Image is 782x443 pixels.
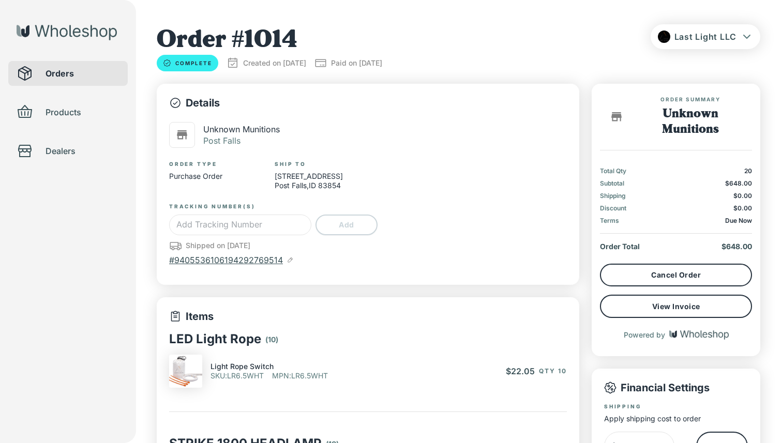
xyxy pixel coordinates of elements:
[46,106,119,118] span: Products
[275,172,343,181] p: [STREET_ADDRESS]
[157,24,382,55] h1: Order # 1014
[169,331,261,346] p: LED Light Rope
[744,167,752,175] p: 20
[46,145,119,157] span: Dealers
[8,61,128,86] div: Orders
[658,30,670,43] img: FUwHs7S6xG-Screenshot_2025-03-10_at_3.27.31_PM.png
[600,192,626,200] p: Shipping
[725,179,752,187] span: $648.00
[186,240,250,251] p: Shipped on [DATE]
[725,217,752,225] p: Due Now
[203,135,280,146] p: Post Falls
[506,366,535,376] span: $22.05
[633,106,748,138] h1: Unknown Munitions
[46,67,119,80] span: Orders
[669,330,729,340] img: Wholeshop logo
[169,355,202,388] img: IMG_7875_06d0c7a8-b9cd-45a4-8869-6cf911e23c44.jpg
[169,172,222,181] p: Purchase Order
[651,24,761,49] button: Last Light LLC
[169,215,311,235] input: Add Tracking Number
[633,96,748,106] span: Order Summary
[8,100,128,125] div: Products
[600,295,752,318] button: View Invoice
[169,254,283,266] p: # 9405536106194292769514
[600,217,619,225] p: Terms
[721,242,752,251] span: $648.00
[169,96,567,110] p: Details
[604,403,641,410] label: Shipping
[169,203,255,210] label: Tracking Number(s)
[331,58,382,68] p: Paid on [DATE]
[272,371,328,380] p: MPN : LR6.5WHT
[169,60,218,66] span: Complete
[17,25,117,40] img: Wholeshop logo
[600,204,626,212] p: Discount
[624,330,665,339] p: Powered by
[600,264,752,286] button: Cancel Order
[539,367,567,375] span: Qty 10
[674,32,737,42] span: Last Light LLC
[733,192,752,200] span: $0.00
[169,310,214,323] p: Items
[275,181,343,190] p: Post Falls , ID 83854
[243,58,306,68] p: Created on [DATE]
[275,160,306,167] label: Ship To
[210,371,264,380] p: SKU : LR6.5WHT
[203,124,280,135] p: Unknown Munitions
[733,204,752,212] span: $0.00
[604,414,748,423] p: Apply shipping cost to order
[210,362,274,371] p: Light Rope Switch
[604,381,710,394] p: Financial Settings
[8,139,128,163] div: Dealers
[600,179,624,188] p: Subtotal
[600,167,626,175] p: Total Qty
[265,333,278,346] p: ( 10 )
[600,242,640,251] p: Order Total
[169,160,217,167] label: Order Type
